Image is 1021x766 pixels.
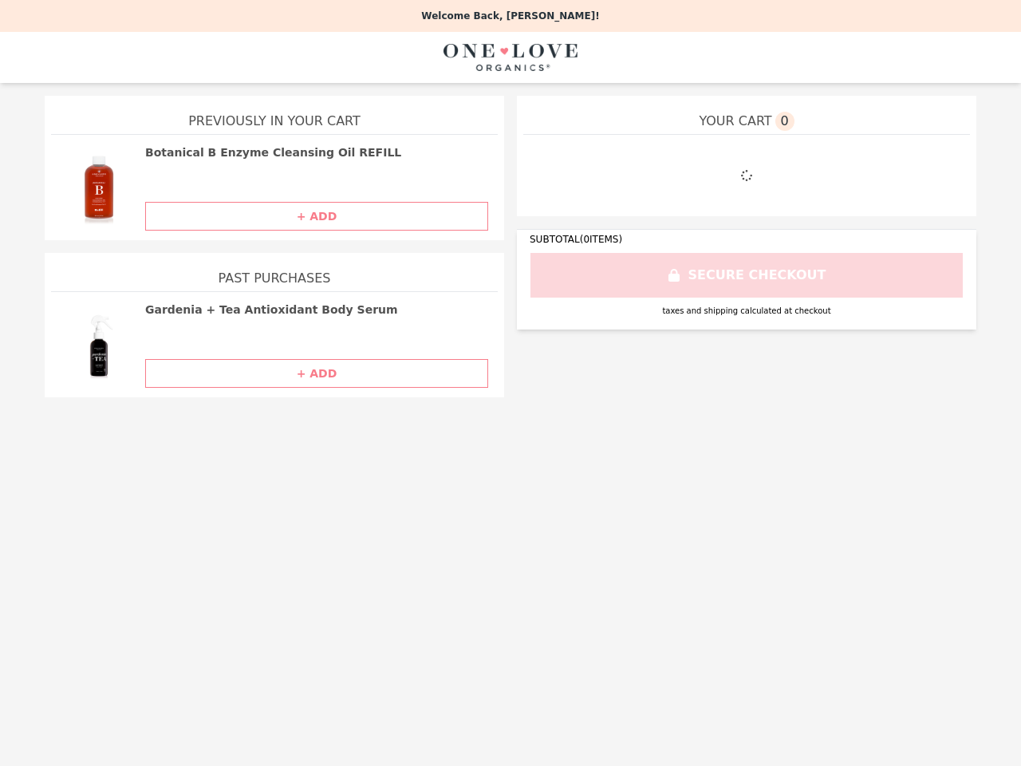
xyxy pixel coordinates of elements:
button: + ADD [145,359,488,388]
span: SUBTOTAL [530,234,580,245]
span: ( 0 ITEMS) [580,234,622,245]
h1: Past Purchases [51,253,498,291]
img: Gardenia + Tea Antioxidant Body Serum [61,302,137,388]
p: Welcome Back, [PERSON_NAME]! [10,10,1011,22]
h1: Previously In Your Cart [51,96,498,134]
img: Botanical B Enzyme Cleansing Oil REFILL [61,144,137,231]
span: YOUR CART [699,112,771,131]
img: Brand Logo [443,41,578,73]
div: taxes and shipping calculated at checkout [530,305,964,317]
h2: Gardenia + Tea Antioxidant Body Serum [145,302,398,318]
span: 0 [775,112,794,131]
h2: Botanical B Enzyme Cleansing Oil REFILL [145,144,401,160]
button: + ADD [145,202,488,231]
